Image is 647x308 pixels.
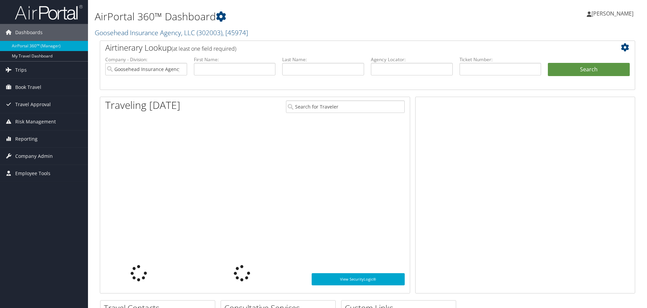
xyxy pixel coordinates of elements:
img: airportal-logo.png [15,4,83,20]
span: Dashboards [15,24,43,41]
span: [PERSON_NAME] [592,10,633,17]
span: Reporting [15,131,38,147]
a: Goosehead Insurance Agency, LLC [95,28,248,37]
label: Last Name: [282,56,364,63]
label: First Name: [194,56,276,63]
span: (at least one field required) [172,45,236,52]
span: Book Travel [15,79,41,96]
span: Company Admin [15,148,53,165]
h1: Traveling [DATE] [105,98,180,112]
h2: Airtinerary Lookup [105,42,585,53]
span: ( 302003 ) [197,28,222,37]
span: Risk Management [15,113,56,130]
label: Company - Division: [105,56,187,63]
input: Search for Traveler [286,100,405,113]
label: Ticket Number: [460,56,541,63]
a: [PERSON_NAME] [587,3,640,24]
label: Agency Locator: [371,56,453,63]
button: Search [548,63,630,76]
span: , [ 45974 ] [222,28,248,37]
a: View SecurityLogic® [312,273,405,285]
span: Employee Tools [15,165,50,182]
h1: AirPortal 360™ Dashboard [95,9,459,24]
span: Trips [15,62,27,78]
span: Travel Approval [15,96,51,113]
